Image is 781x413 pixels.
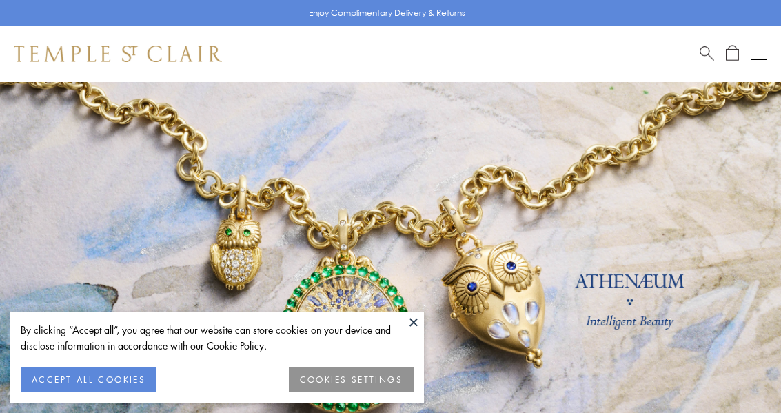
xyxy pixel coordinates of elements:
[21,367,156,392] button: ACCEPT ALL COOKIES
[21,322,414,354] div: By clicking “Accept all”, you agree that our website can store cookies on your device and disclos...
[14,46,222,62] img: Temple St. Clair
[751,46,767,62] button: Open navigation
[700,45,714,62] a: Search
[309,6,465,20] p: Enjoy Complimentary Delivery & Returns
[289,367,414,392] button: COOKIES SETTINGS
[726,45,739,62] a: Open Shopping Bag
